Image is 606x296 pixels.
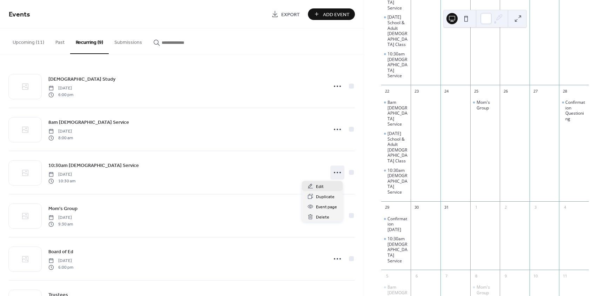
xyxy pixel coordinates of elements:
[470,100,500,110] div: Mom's Group
[48,221,73,227] span: 9:30 am
[413,87,420,95] div: 23
[109,28,148,53] button: Submissions
[48,258,73,264] span: [DATE]
[48,215,73,221] span: [DATE]
[48,118,129,126] a: 8am [DEMOGRAPHIC_DATA] Service
[470,284,500,295] div: Mom's Group
[443,272,450,280] div: 7
[383,87,391,95] div: 22
[472,87,480,95] div: 25
[502,87,510,95] div: 26
[383,272,391,280] div: 5
[316,193,335,201] span: Duplicate
[308,8,355,20] button: Add Event
[48,76,115,83] span: [DEMOGRAPHIC_DATA] Study
[7,28,50,53] button: Upcoming (11)
[388,14,408,47] div: [DATE] School & Adult [DEMOGRAPHIC_DATA] Class
[48,119,129,126] span: 8am [DEMOGRAPHIC_DATA] Service
[443,204,450,211] div: 31
[413,272,420,280] div: 6
[443,87,450,95] div: 24
[383,204,391,211] div: 29
[323,11,350,18] span: Add Event
[472,272,480,280] div: 8
[316,203,337,211] span: Event page
[388,100,408,127] div: 8am [DEMOGRAPHIC_DATA] Service
[48,264,73,270] span: 6:00 pm
[266,8,305,20] a: Export
[48,178,75,184] span: 10:30 am
[477,100,497,110] div: Mom's Group
[48,92,73,98] span: 6:00 pm
[48,75,115,83] a: [DEMOGRAPHIC_DATA] Study
[477,284,497,295] div: Mom's Group
[48,171,75,178] span: [DATE]
[381,236,411,263] div: 10:30am Church Service
[48,204,78,213] a: Mom's Group
[388,51,408,79] div: 10:30am [DEMOGRAPHIC_DATA] Service
[381,168,411,195] div: 10:30am Church Service
[48,85,73,92] span: [DATE]
[388,131,408,164] div: [DATE] School & Adult [DEMOGRAPHIC_DATA] Class
[388,216,408,233] div: Confirmation [DATE]
[381,51,411,79] div: 10:30am Church Service
[532,204,539,211] div: 3
[48,162,139,169] span: 10:30am [DEMOGRAPHIC_DATA] Service
[561,204,569,211] div: 4
[381,216,411,233] div: Confirmation Sunday
[316,183,324,190] span: Edit
[502,272,510,280] div: 9
[381,14,411,47] div: Sunday School & Adult Bible Class
[472,204,480,211] div: 1
[532,87,539,95] div: 27
[561,87,569,95] div: 28
[381,131,411,164] div: Sunday School & Adult Bible Class
[281,11,300,18] span: Export
[316,214,329,221] span: Delete
[388,236,408,263] div: 10:30am [DEMOGRAPHIC_DATA] Service
[532,272,539,280] div: 10
[502,204,510,211] div: 2
[381,100,411,127] div: 8am Church Service
[48,161,139,169] a: 10:30am [DEMOGRAPHIC_DATA] Service
[50,28,70,53] button: Past
[388,168,408,195] div: 10:30am [DEMOGRAPHIC_DATA] Service
[70,28,109,54] button: Recurring (9)
[413,204,420,211] div: 30
[48,135,73,141] span: 8:00 am
[565,100,586,121] div: Confirmation Questioning
[9,8,30,21] span: Events
[48,248,73,256] a: Board of Ed
[48,128,73,135] span: [DATE]
[559,100,589,121] div: Confirmation Questioning
[561,272,569,280] div: 11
